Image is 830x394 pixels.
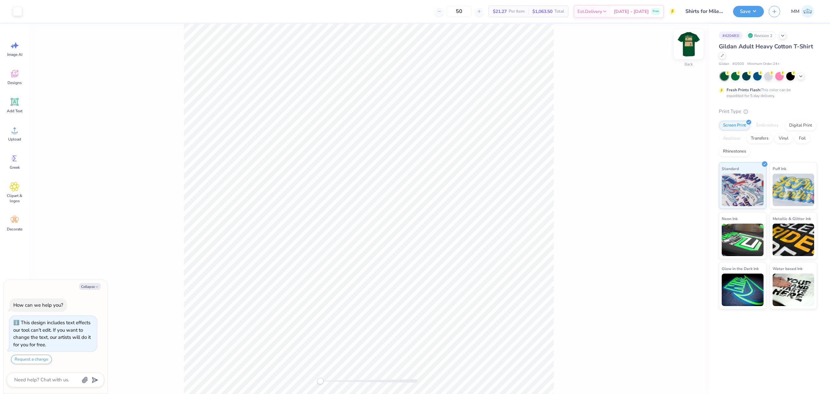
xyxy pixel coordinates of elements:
[8,137,21,142] span: Upload
[788,5,817,18] a: MM
[773,165,786,172] span: Puff Ink
[773,174,814,206] img: Puff Ink
[732,61,744,67] span: # G500
[727,87,806,99] div: This color can be expedited for 5 day delivery.
[746,31,776,40] div: Revision 2
[7,80,22,85] span: Designs
[7,108,22,114] span: Add Text
[446,6,472,17] input: – –
[752,121,783,130] div: Embroidery
[317,378,324,384] div: Accessibility label
[676,31,702,57] img: Back
[554,8,564,15] span: Total
[653,9,659,14] span: Free
[773,265,802,272] span: Water based Ink
[10,165,20,170] span: Greek
[4,193,25,203] span: Clipart & logos
[7,52,22,57] span: Image AI
[719,61,729,67] span: Gildan
[79,283,101,290] button: Collapse
[722,215,738,222] span: Neon Ink
[722,174,764,206] img: Standard
[681,5,728,18] input: Untitled Design
[719,121,750,130] div: Screen Print
[722,165,739,172] span: Standard
[684,61,693,67] div: Back
[719,147,750,156] div: Rhinestones
[719,134,745,143] div: Applique
[722,265,759,272] span: Glow in the Dark Ink
[773,224,814,256] img: Metallic & Glitter Ink
[493,8,507,15] span: $21.27
[614,8,649,15] span: [DATE] - [DATE]
[719,108,817,115] div: Print Type
[747,61,780,67] span: Minimum Order: 24 +
[773,215,811,222] span: Metallic & Glitter Ink
[719,31,743,40] div: # 420481I
[785,121,816,130] div: Digital Print
[791,8,800,15] span: MM
[577,8,602,15] span: Est. Delivery
[7,227,22,232] span: Decorate
[795,134,810,143] div: Foil
[13,319,91,348] div: This design includes text effects our tool can't edit. If you want to change the text, our artist...
[773,274,814,306] img: Water based Ink
[727,87,761,92] strong: Fresh Prints Flash:
[801,5,814,18] img: Mariah Myssa Salurio
[775,134,793,143] div: Vinyl
[722,274,764,306] img: Glow in the Dark Ink
[733,6,764,17] button: Save
[509,8,525,15] span: Per Item
[722,224,764,256] img: Neon Ink
[747,134,773,143] div: Transfers
[11,355,52,364] button: Request a change
[532,8,552,15] span: $1,063.50
[719,43,813,50] span: Gildan Adult Heavy Cotton T-Shirt
[13,302,63,308] div: How can we help you?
